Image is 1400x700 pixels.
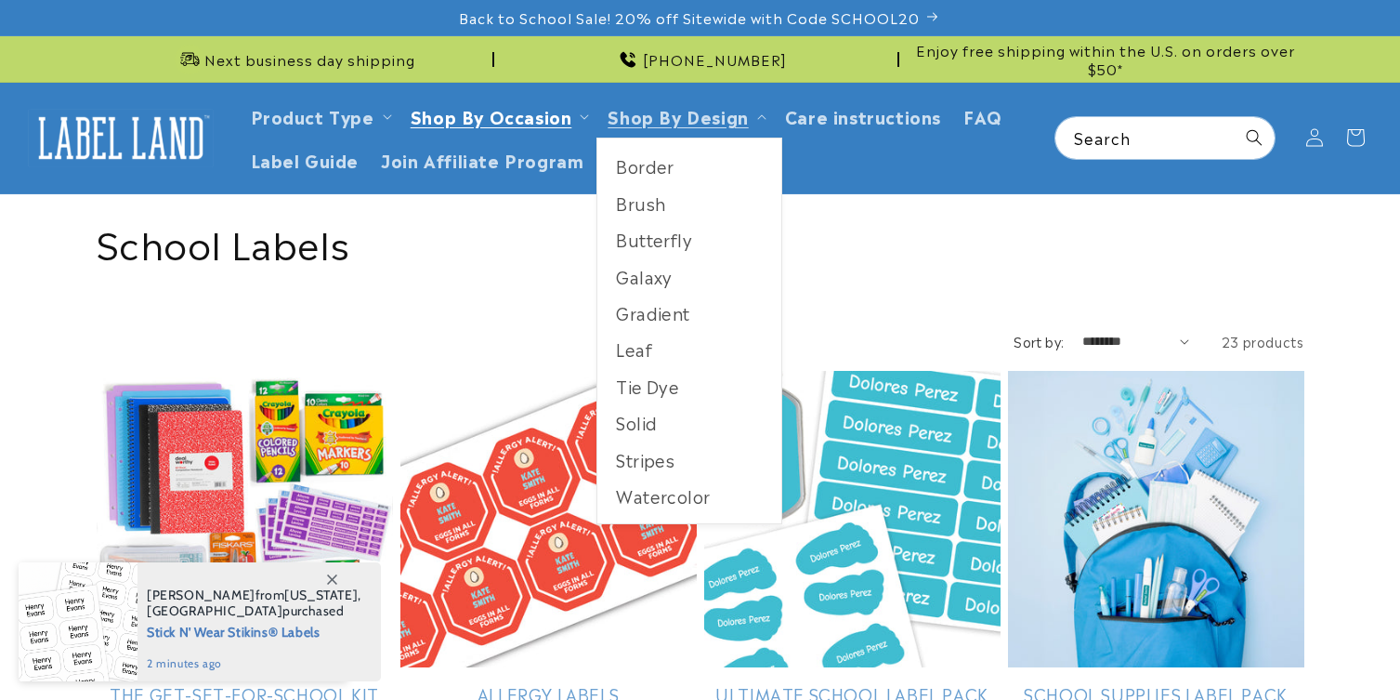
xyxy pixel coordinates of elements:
[597,148,781,184] a: Border
[240,94,399,138] summary: Product Type
[597,368,781,404] a: Tie Dye
[643,50,787,69] span: [PHONE_NUMBER]
[952,94,1014,138] a: FAQ
[1214,620,1381,681] iframe: Gorgias live chat messenger
[147,602,282,619] span: [GEOGRAPHIC_DATA]
[597,404,781,441] a: Solid
[608,103,748,128] a: Shop By Design
[381,149,583,170] span: Join Affiliate Program
[97,36,494,82] div: Announcement
[597,478,781,514] a: Watercolor
[411,105,572,126] span: Shop By Occasion
[907,36,1304,82] div: Announcement
[251,103,374,128] a: Product Type
[459,8,920,27] span: Back to School Sale! 20% off Sitewide with Code SCHOOL20
[1014,332,1064,350] label: Sort by:
[1234,117,1275,158] button: Search
[1222,332,1304,350] span: 23 products
[596,94,773,138] summary: Shop By Design
[251,149,360,170] span: Label Guide
[21,102,221,174] a: Label Land
[399,94,597,138] summary: Shop By Occasion
[240,138,371,181] a: Label Guide
[597,185,781,221] a: Brush
[963,105,1002,126] span: FAQ
[907,41,1304,77] span: Enjoy free shipping within the U.S. on orders over $50*
[147,588,361,619] span: from , purchased
[370,138,595,181] a: Join Affiliate Program
[97,218,1304,266] h1: School Labels
[284,587,358,603] span: [US_STATE]
[204,50,415,69] span: Next business day shipping
[597,295,781,331] a: Gradient
[597,258,781,295] a: Galaxy
[502,36,899,82] div: Announcement
[774,94,952,138] a: Care instructions
[597,221,781,258] a: Butterfly
[785,105,941,126] span: Care instructions
[28,109,214,166] img: Label Land
[147,587,255,603] span: [PERSON_NAME]
[597,331,781,367] a: Leaf
[597,442,781,478] a: Stripes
